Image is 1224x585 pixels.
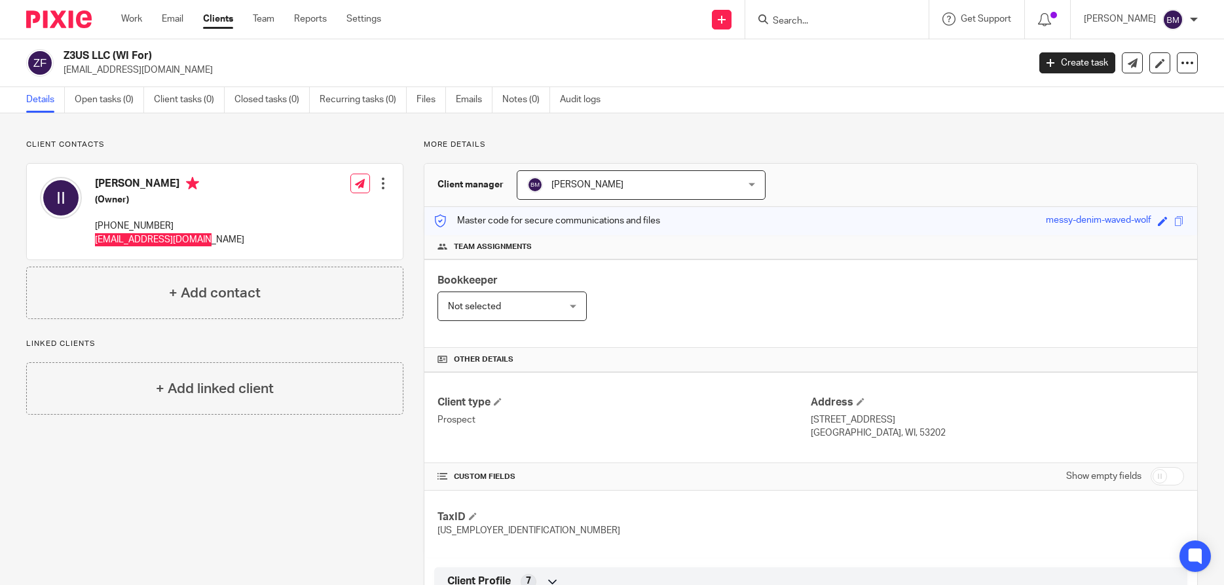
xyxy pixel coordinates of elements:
[1046,214,1151,229] div: messy-denim-waved-wolf
[1066,470,1141,483] label: Show empty fields
[26,339,403,349] p: Linked clients
[771,16,889,28] input: Search
[234,87,310,113] a: Closed tasks (0)
[26,87,65,113] a: Details
[437,413,811,426] p: Prospect
[1084,12,1156,26] p: [PERSON_NAME]
[1039,52,1115,73] a: Create task
[294,12,327,26] a: Reports
[454,354,513,365] span: Other details
[169,283,261,303] h4: + Add contact
[437,472,811,482] h4: CUSTOM FIELDS
[95,219,244,233] p: [PHONE_NUMBER]
[64,64,1020,77] p: [EMAIL_ADDRESS][DOMAIN_NAME]
[346,12,381,26] a: Settings
[203,12,233,26] a: Clients
[424,140,1198,150] p: More details
[551,180,623,189] span: [PERSON_NAME]
[26,49,54,77] img: svg%3E
[448,302,501,311] span: Not selected
[961,14,1011,24] span: Get Support
[95,233,244,246] p: [EMAIL_ADDRESS][DOMAIN_NAME]
[437,526,620,535] span: [US_EMPLOYER_IDENTIFICATION_NUMBER]
[437,178,504,191] h3: Client manager
[811,426,1184,440] p: [GEOGRAPHIC_DATA], WI, 53202
[527,177,543,193] img: svg%3E
[454,242,532,252] span: Team assignments
[95,193,244,206] h5: (Owner)
[811,396,1184,409] h4: Address
[434,214,660,227] p: Master code for secure communications and files
[121,12,142,26] a: Work
[64,49,828,63] h2: Z3US LLC (WI For)
[253,12,274,26] a: Team
[437,275,498,286] span: Bookkeeper
[320,87,407,113] a: Recurring tasks (0)
[162,12,183,26] a: Email
[40,177,82,219] img: svg%3E
[502,87,550,113] a: Notes (0)
[1162,9,1183,30] img: svg%3E
[417,87,446,113] a: Files
[437,510,811,524] h4: TaxID
[95,177,244,193] h4: [PERSON_NAME]
[560,87,610,113] a: Audit logs
[154,87,225,113] a: Client tasks (0)
[156,379,274,399] h4: + Add linked client
[437,396,811,409] h4: Client type
[811,413,1184,426] p: [STREET_ADDRESS]
[26,140,403,150] p: Client contacts
[75,87,144,113] a: Open tasks (0)
[456,87,492,113] a: Emails
[186,177,199,190] i: Primary
[26,10,92,28] img: Pixie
